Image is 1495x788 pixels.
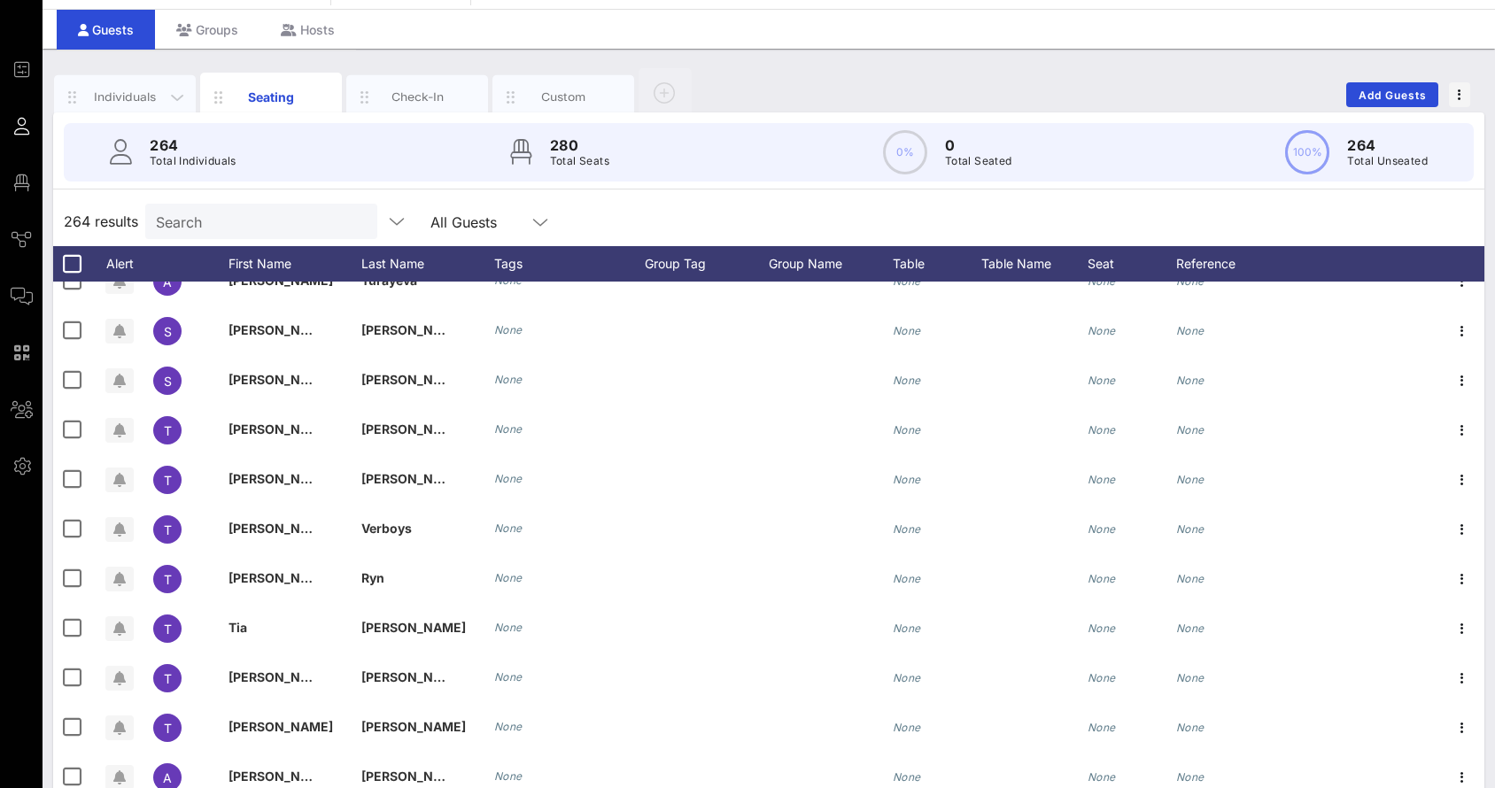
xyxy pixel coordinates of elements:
[361,421,466,436] span: [PERSON_NAME]
[155,10,259,50] div: Groups
[494,621,523,634] i: None
[1358,89,1428,102] span: Add Guests
[1176,274,1205,288] i: None
[893,274,921,288] i: None
[259,10,356,50] div: Hosts
[164,671,172,686] span: T
[1088,374,1116,387] i: None
[893,374,921,387] i: None
[1088,572,1116,585] i: None
[361,471,466,486] span: [PERSON_NAME]
[1176,770,1205,784] i: None
[229,719,333,734] span: [PERSON_NAME]
[430,214,497,230] div: All Guests
[893,671,921,684] i: None
[361,570,384,585] span: Ryn
[1176,572,1205,585] i: None
[550,135,609,156] p: 280
[361,669,466,684] span: [PERSON_NAME]
[1176,423,1205,436] i: None
[1347,135,1428,156] p: 264
[494,246,645,282] div: Tags
[229,372,333,387] span: [PERSON_NAME]
[494,422,523,436] i: None
[550,152,609,170] p: Total Seats
[1088,622,1116,635] i: None
[494,571,523,584] i: None
[494,720,523,733] i: None
[150,135,236,156] p: 264
[229,322,333,337] span: [PERSON_NAME]
[163,274,172,290] span: A
[164,423,172,438] span: T
[893,423,921,436] i: None
[893,473,921,486] i: None
[229,669,333,684] span: [PERSON_NAME]
[893,324,921,337] i: None
[945,135,1012,156] p: 0
[494,670,523,684] i: None
[229,570,333,585] span: [PERSON_NAME]
[229,521,333,536] span: [PERSON_NAME]
[494,521,523,535] i: None
[164,473,172,488] span: T
[164,572,172,587] span: T
[361,521,412,536] span: Verboys
[164,374,172,389] span: S
[494,769,523,783] i: None
[164,522,172,537] span: T
[1088,324,1116,337] i: None
[769,246,893,282] div: Group Name
[97,246,142,282] div: Alert
[494,323,523,336] i: None
[1088,671,1116,684] i: None
[86,89,165,105] div: Individuals
[1176,324,1205,337] i: None
[361,246,494,282] div: Last Name
[1088,473,1116,486] i: None
[1088,721,1116,734] i: None
[893,522,921,536] i: None
[164,721,172,736] span: T
[57,10,155,50] div: Guests
[1176,622,1205,635] i: None
[893,246,981,282] div: Table
[378,89,457,105] div: Check-In
[1346,82,1438,107] button: Add Guests
[229,620,247,635] span: Tia
[164,622,172,637] span: T
[893,721,921,734] i: None
[229,471,333,486] span: [PERSON_NAME]
[229,421,333,436] span: [PERSON_NAME]
[494,472,523,485] i: None
[361,620,466,635] span: [PERSON_NAME]
[229,769,333,784] span: [PERSON_NAME]
[150,152,236,170] p: Total Individuals
[893,770,921,784] i: None
[494,373,523,386] i: None
[1088,423,1116,436] i: None
[1176,246,1282,282] div: Reference
[1088,246,1176,282] div: Seat
[1088,274,1116,288] i: None
[163,770,172,785] span: A
[893,572,921,585] i: None
[1176,671,1205,684] i: None
[229,246,361,282] div: First Name
[1176,374,1205,387] i: None
[361,719,466,734] span: [PERSON_NAME]
[893,622,921,635] i: None
[645,246,769,282] div: Group Tag
[1088,770,1116,784] i: None
[64,211,138,232] span: 264 results
[420,204,562,239] div: All Guests
[524,89,603,105] div: Custom
[1176,522,1205,536] i: None
[232,88,311,106] div: Seating
[361,372,466,387] span: [PERSON_NAME]
[1176,721,1205,734] i: None
[361,322,466,337] span: [PERSON_NAME]
[1347,152,1428,170] p: Total Unseated
[945,152,1012,170] p: Total Seated
[361,769,466,784] span: [PERSON_NAME]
